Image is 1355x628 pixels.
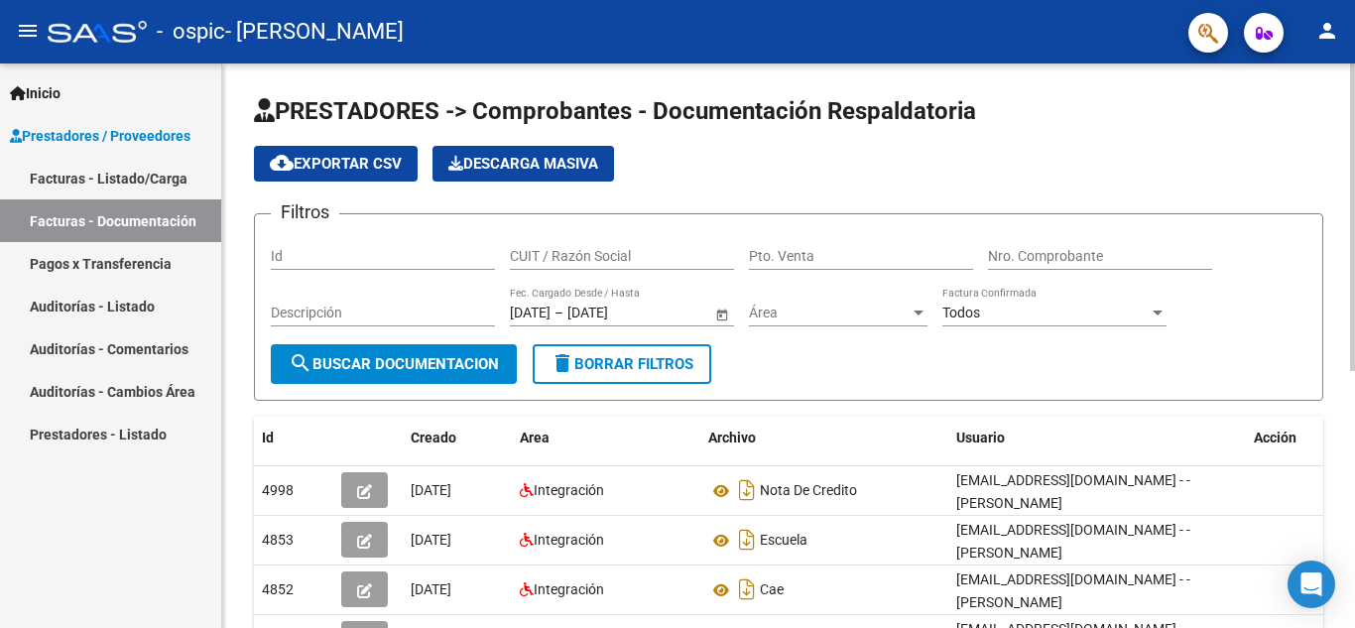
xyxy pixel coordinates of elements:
[16,19,40,43] mat-icon: menu
[551,355,693,373] span: Borrar Filtros
[254,417,333,459] datatable-header-cell: Id
[411,532,451,548] span: [DATE]
[432,146,614,182] app-download-masive: Descarga masiva de comprobantes (adjuntos)
[760,533,807,549] span: Escuela
[942,305,980,320] span: Todos
[411,581,451,597] span: [DATE]
[567,305,665,321] input: Fecha fin
[289,351,312,375] mat-icon: search
[1288,561,1335,608] div: Open Intercom Messenger
[956,430,1005,445] span: Usuario
[1254,430,1296,445] span: Acción
[534,482,604,498] span: Integración
[956,522,1190,561] span: [EMAIL_ADDRESS][DOMAIN_NAME] - -[PERSON_NAME]
[749,305,910,321] span: Área
[271,344,517,384] button: Buscar Documentacion
[760,582,784,598] span: Cae
[734,474,760,506] i: Descargar documento
[254,146,418,182] button: Exportar CSV
[411,482,451,498] span: [DATE]
[711,304,732,324] button: Open calendar
[289,355,499,373] span: Buscar Documentacion
[157,10,225,54] span: - ospic
[956,472,1190,511] span: [EMAIL_ADDRESS][DOMAIN_NAME] - -[PERSON_NAME]
[225,10,404,54] span: - [PERSON_NAME]
[432,146,614,182] button: Descarga Masiva
[708,430,756,445] span: Archivo
[254,97,976,125] span: PRESTADORES -> Comprobantes - Documentación Respaldatoria
[551,351,574,375] mat-icon: delete
[700,417,948,459] datatable-header-cell: Archivo
[403,417,512,459] datatable-header-cell: Creado
[262,532,294,548] span: 4853
[411,430,456,445] span: Creado
[533,344,711,384] button: Borrar Filtros
[448,155,598,173] span: Descarga Masiva
[956,571,1190,610] span: [EMAIL_ADDRESS][DOMAIN_NAME] - -[PERSON_NAME]
[270,155,402,173] span: Exportar CSV
[262,430,274,445] span: Id
[262,482,294,498] span: 4998
[512,417,700,459] datatable-header-cell: Area
[1246,417,1345,459] datatable-header-cell: Acción
[10,82,61,104] span: Inicio
[734,573,760,605] i: Descargar documento
[510,305,551,321] input: Fecha inicio
[534,581,604,597] span: Integración
[271,198,339,226] h3: Filtros
[1315,19,1339,43] mat-icon: person
[262,581,294,597] span: 4852
[534,532,604,548] span: Integración
[948,417,1246,459] datatable-header-cell: Usuario
[10,125,190,147] span: Prestadores / Proveedores
[734,524,760,556] i: Descargar documento
[520,430,550,445] span: Area
[554,305,563,321] span: –
[270,151,294,175] mat-icon: cloud_download
[760,483,857,499] span: Nota De Credito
